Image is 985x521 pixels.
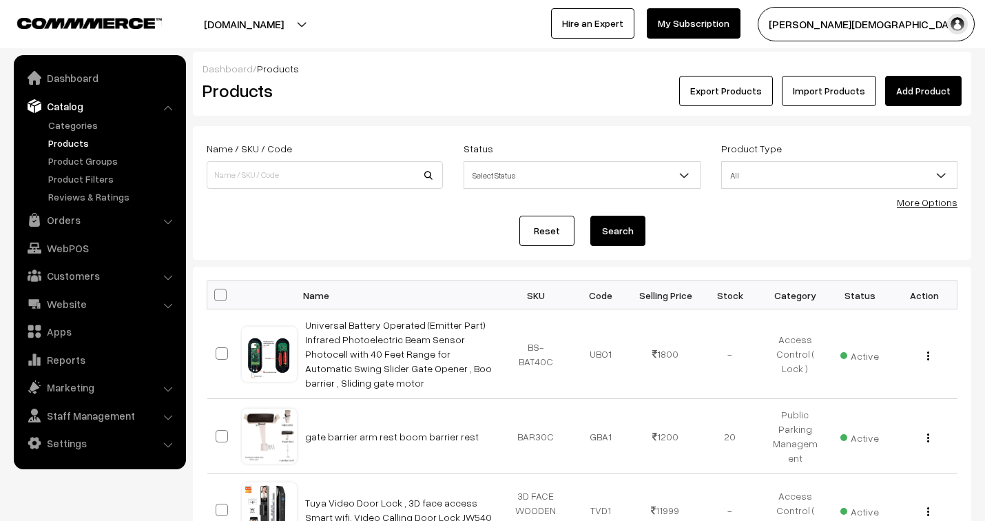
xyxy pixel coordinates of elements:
a: Marketing [17,375,181,400]
span: Active [840,427,879,445]
a: Customers [17,263,181,288]
a: Reset [519,216,574,246]
a: COMMMERCE [17,14,138,30]
td: BAR30C [504,399,568,474]
img: user [947,14,968,34]
th: Category [763,281,827,309]
a: Categories [45,118,181,132]
a: Settings [17,431,181,456]
label: Status [464,141,493,156]
td: 1800 [633,309,698,399]
th: SKU [504,281,568,309]
button: Search [590,216,645,246]
th: Name [297,281,504,309]
h2: Products [203,80,442,101]
a: Products [45,136,181,150]
div: / [203,61,962,76]
a: gate barrier arm rest boom barrier rest [305,431,479,442]
a: Apps [17,319,181,344]
a: Product Filters [45,172,181,186]
a: Website [17,292,181,316]
a: WebPOS [17,236,181,260]
span: Select Status [464,163,699,187]
span: Select Status [464,161,700,189]
th: Code [568,281,633,309]
span: All [721,161,957,189]
a: Product Groups [45,154,181,168]
a: More Options [897,196,957,208]
button: [PERSON_NAME][DEMOGRAPHIC_DATA] [758,7,975,41]
th: Stock [698,281,763,309]
a: Dashboard [17,65,181,90]
a: Hire an Expert [551,8,634,39]
span: Active [840,345,879,363]
td: UBO1 [568,309,633,399]
th: Selling Price [633,281,698,309]
a: My Subscription [647,8,740,39]
td: Access Control ( Lock ) [763,309,827,399]
img: Menu [927,351,929,360]
img: Menu [927,507,929,516]
button: [DOMAIN_NAME] [156,7,332,41]
span: Active [840,501,879,519]
td: 1200 [633,399,698,474]
td: - [698,309,763,399]
label: Name / SKU / Code [207,141,292,156]
th: Action [892,281,957,309]
a: Import Products [782,76,876,106]
a: Staff Management [17,403,181,428]
a: Catalog [17,94,181,119]
a: Reviews & Ratings [45,190,181,204]
a: Reports [17,347,181,372]
span: All [722,163,957,187]
button: Export Products [679,76,773,106]
input: Name / SKU / Code [207,161,443,189]
img: COMMMERCE [17,18,162,28]
a: Dashboard [203,63,253,74]
span: Products [257,63,299,74]
td: 20 [698,399,763,474]
label: Product Type [721,141,782,156]
td: BS-BAT40C [504,309,568,399]
img: Menu [927,433,929,442]
td: Public Parking Management [763,399,827,474]
td: GBA1 [568,399,633,474]
a: Universal Battery Operated (Emitter Part) Infrared Photoelectric Beam Sensor Photocell with 40 Fe... [305,319,492,389]
a: Orders [17,207,181,232]
th: Status [827,281,892,309]
a: Add Product [885,76,962,106]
